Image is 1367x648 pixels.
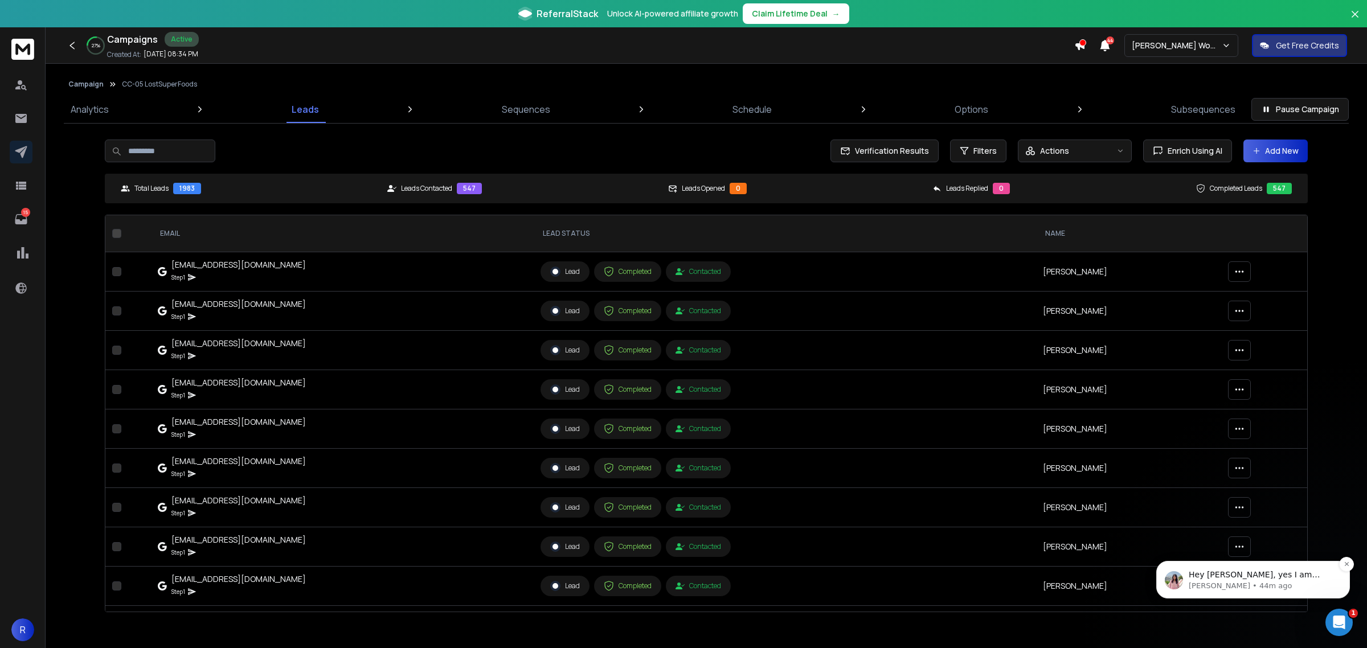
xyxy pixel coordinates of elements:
[850,145,929,157] span: Verification Results
[171,350,185,362] p: Step 1
[171,586,185,597] p: Step 1
[993,183,1010,194] div: 0
[726,96,779,123] a: Schedule
[676,464,721,473] div: Contacted
[144,50,198,59] p: [DATE] 08:34 PM
[64,96,116,123] a: Analytics
[973,145,997,157] span: Filters
[550,502,580,512] div: Lead
[171,416,306,428] div: [EMAIL_ADDRESS][DOMAIN_NAME]
[676,267,721,276] div: Contacted
[171,495,306,506] div: [EMAIL_ADDRESS][DOMAIN_NAME]
[1210,184,1262,193] p: Completed Leads
[1164,96,1242,123] a: Subsequences
[1252,34,1347,57] button: Get Free Credits
[71,102,109,116] p: Analytics
[11,618,34,641] button: R
[946,184,988,193] p: Leads Replied
[676,581,721,590] div: Contacted
[1036,292,1221,331] td: [PERSON_NAME]
[171,547,185,558] p: Step 1
[1349,609,1358,618] span: 1
[948,96,995,123] a: Options
[550,384,580,395] div: Lead
[676,346,721,355] div: Contacted
[537,7,598,20] span: ReferralStack
[1171,102,1235,116] p: Subsequences
[17,72,211,109] div: message notification from Lakshita, 44m ago. Hey Robert, yes I am looking into your query in the ...
[1251,98,1349,121] button: Pause Campaign
[730,183,747,194] div: 0
[173,183,201,194] div: 1983
[171,456,306,467] div: [EMAIL_ADDRESS][DOMAIN_NAME]
[743,3,849,24] button: Claim Lifetime Deal→
[1243,140,1308,162] button: Add New
[134,184,169,193] p: Total Leads
[1040,145,1069,157] p: Actions
[292,102,319,116] p: Leads
[10,208,32,231] a: 15
[171,272,185,283] p: Step 1
[151,215,534,252] th: EMAIL
[1036,215,1221,252] th: NAME
[1036,409,1221,449] td: [PERSON_NAME]
[604,384,652,395] div: Completed
[171,311,185,322] p: Step 1
[1276,40,1339,51] p: Get Free Credits
[1139,489,1367,617] iframe: Intercom notifications message
[171,507,185,519] p: Step 1
[1036,449,1221,488] td: [PERSON_NAME]
[165,32,199,47] div: Active
[1036,331,1221,370] td: [PERSON_NAME]
[1036,252,1221,292] td: [PERSON_NAME]
[1325,609,1353,636] iframe: Intercom live chat
[21,208,30,217] p: 15
[550,345,580,355] div: Lead
[502,102,550,116] p: Sequences
[1267,183,1292,194] div: 547
[955,102,988,116] p: Options
[107,32,158,46] h1: Campaigns
[604,581,652,591] div: Completed
[171,377,306,388] div: [EMAIL_ADDRESS][DOMAIN_NAME]
[171,534,306,546] div: [EMAIL_ADDRESS][DOMAIN_NAME]
[1036,567,1221,606] td: [PERSON_NAME]
[550,306,580,316] div: Lead
[604,463,652,473] div: Completed
[401,184,452,193] p: Leads Contacted
[457,183,482,194] div: 547
[1036,606,1221,645] td: [PERSON_NAME]
[1106,36,1114,44] span: 44
[732,102,772,116] p: Schedule
[676,385,721,394] div: Contacted
[604,266,652,277] div: Completed
[1036,527,1221,567] td: [PERSON_NAME]
[1163,145,1222,157] span: Enrich Using AI
[1132,40,1222,51] p: [PERSON_NAME] Workspace
[171,298,306,310] div: [EMAIL_ADDRESS][DOMAIN_NAME]
[1348,7,1362,34] button: Close banner
[604,306,652,316] div: Completed
[50,92,197,102] p: Message from Lakshita, sent 44m ago
[830,140,939,162] button: Verification Results
[171,573,306,585] div: [EMAIL_ADDRESS][DOMAIN_NAME]
[92,42,100,49] p: 27 %
[171,468,185,479] p: Step 1
[550,266,580,277] div: Lead
[1036,488,1221,527] td: [PERSON_NAME]
[107,50,141,59] p: Created At:
[171,389,185,401] p: Step 1
[26,82,44,100] img: Profile image for Lakshita
[676,542,721,551] div: Contacted
[171,259,306,270] div: [EMAIL_ADDRESS][DOMAIN_NAME]
[495,96,557,123] a: Sequences
[550,542,580,552] div: Lead
[171,429,185,440] p: Step 1
[950,140,1006,162] button: Filters
[550,581,580,591] div: Lead
[676,306,721,315] div: Contacted
[676,503,721,512] div: Contacted
[200,68,215,83] button: Dismiss notification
